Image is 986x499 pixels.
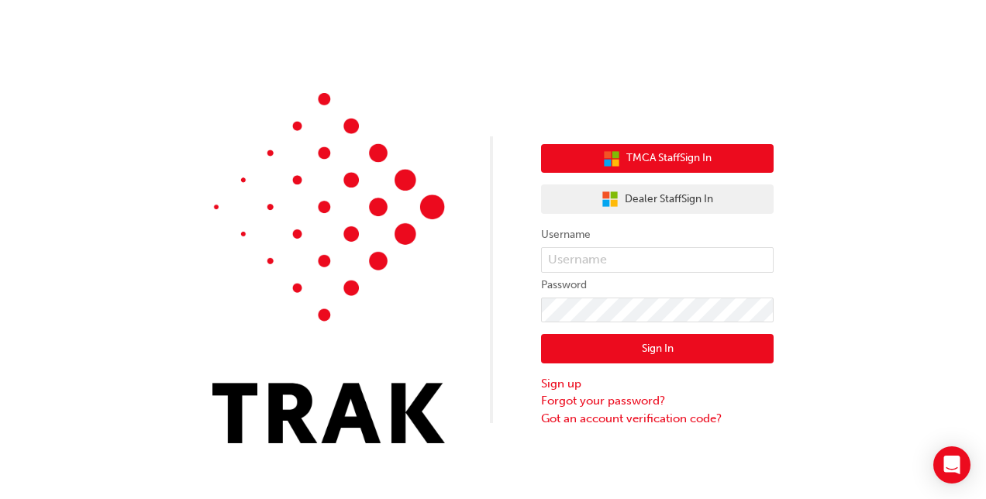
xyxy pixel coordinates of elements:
[541,184,774,214] button: Dealer StaffSign In
[626,150,712,167] span: TMCA Staff Sign In
[212,93,445,443] img: Trak
[625,191,713,208] span: Dealer Staff Sign In
[541,225,774,244] label: Username
[933,446,970,484] div: Open Intercom Messenger
[541,334,774,363] button: Sign In
[541,375,774,393] a: Sign up
[541,410,774,428] a: Got an account verification code?
[541,276,774,294] label: Password
[541,144,774,174] button: TMCA StaffSign In
[541,392,774,410] a: Forgot your password?
[541,247,774,274] input: Username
